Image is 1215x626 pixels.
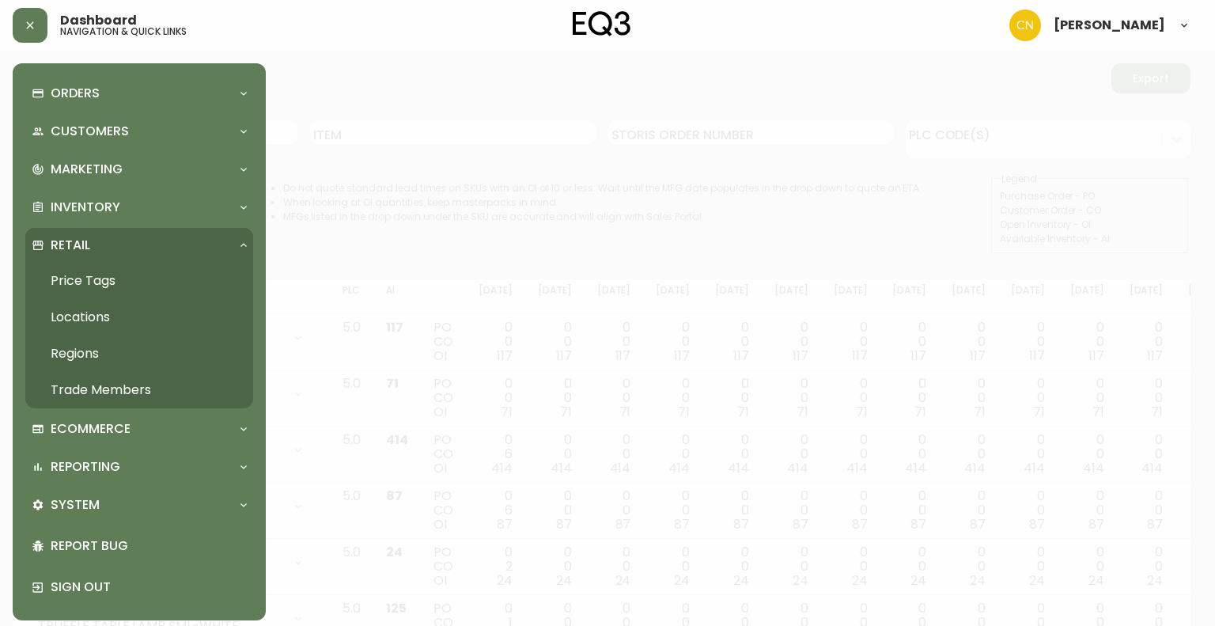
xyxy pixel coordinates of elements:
h5: navigation & quick links [60,27,187,36]
p: Sign Out [51,579,247,596]
img: logo [573,11,631,36]
div: System [25,488,253,522]
div: Sign Out [25,567,253,608]
div: Orders [25,76,253,111]
p: System [51,496,100,514]
div: Retail [25,228,253,263]
p: Inventory [51,199,120,216]
p: Report Bug [51,537,247,555]
p: Orders [51,85,100,102]
span: Dashboard [60,14,137,27]
div: Marketing [25,152,253,187]
a: Trade Members [25,372,253,408]
p: Marketing [51,161,123,178]
div: Ecommerce [25,412,253,446]
div: Reporting [25,450,253,484]
div: Inventory [25,190,253,225]
img: c84cfeac70e636aa0953565b6890594c [1009,9,1041,41]
a: Regions [25,336,253,372]
span: [PERSON_NAME] [1054,19,1165,32]
div: Customers [25,114,253,149]
div: Report Bug [25,525,253,567]
p: Reporting [51,458,120,476]
a: Price Tags [25,263,253,299]
p: Retail [51,237,90,254]
p: Customers [51,123,129,140]
p: Ecommerce [51,420,131,438]
a: Locations [25,299,253,336]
